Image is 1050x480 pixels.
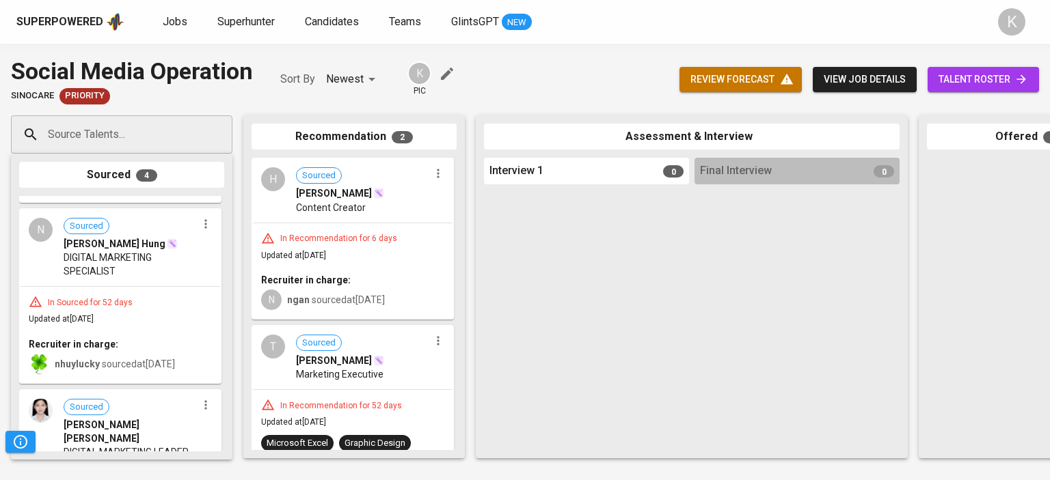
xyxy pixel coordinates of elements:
button: Open [225,133,228,136]
span: Interview 1 [489,163,543,179]
div: New Job received from Demand Team [59,88,110,104]
img: 248ace403afb419e81a2ed4dc7f60260.jpg [29,399,53,423]
b: ngan [287,294,310,305]
div: Social Media Operation [11,55,253,88]
div: K [998,8,1025,36]
div: N [261,290,282,310]
div: K [407,61,431,85]
span: [PERSON_NAME] [296,354,372,367]
div: Assessment & Interview [484,124,900,150]
div: NSourced[PERSON_NAME] HungDIGITAL MARKETING SPECIALISTIn Sourced for 52 daysUpdated at[DATE]Recru... [19,208,221,384]
div: In Recommendation for 52 days [275,400,407,412]
div: Sourced [19,162,224,188]
img: magic_wand.svg [373,355,384,366]
span: Teams [389,15,421,28]
div: In Sourced for 52 days [42,297,138,309]
div: Newest [326,67,380,92]
p: Newest [326,71,364,87]
b: Recruiter in charge: [29,339,118,350]
p: Sort By [280,71,315,87]
span: sourced at [DATE] [287,294,385,305]
span: Candidates [305,15,359,28]
span: Marketing Executive [296,367,383,381]
span: Sourced [297,169,341,182]
a: Superpoweredapp logo [16,12,124,32]
span: Sourced [64,401,109,414]
span: 0 [874,165,894,178]
span: [PERSON_NAME] [PERSON_NAME] [64,418,197,445]
span: Superhunter [217,15,275,28]
img: magic_wand.svg [167,238,178,249]
a: talent roster [928,67,1039,92]
div: N [29,218,53,242]
span: Updated at [DATE] [29,314,94,324]
span: 4 [136,169,157,182]
a: Candidates [305,14,362,31]
b: Recruiter in charge: [261,274,351,285]
span: Updated at [DATE] [261,251,326,260]
span: talent roster [939,71,1028,88]
span: 0 [663,165,684,178]
div: Microsoft Excel [267,437,328,450]
a: GlintsGPT NEW [451,14,532,31]
div: Superpowered [16,14,103,30]
img: magic_wand.svg [373,188,384,199]
div: H [261,167,285,191]
img: app logo [106,12,124,32]
div: T [261,335,285,358]
span: review forecast [690,71,791,88]
span: Sourced [64,220,109,233]
button: review forecast [679,67,802,92]
span: view job details [824,71,906,88]
span: [PERSON_NAME] Hung [64,237,165,251]
span: GlintsGPT [451,15,499,28]
span: Final Interview [700,163,772,179]
img: f9493b8c-82b8-4f41-8722-f5d69bb1b761.jpg [29,354,49,374]
a: Teams [389,14,424,31]
span: Jobs [163,15,187,28]
span: Content Creator [296,201,366,214]
span: NEW [502,16,532,29]
a: Jobs [163,14,190,31]
span: Priority [59,89,110,102]
span: Sinocare [11,89,54,102]
span: sourced at [DATE] [55,358,175,369]
a: Superhunter [217,14,278,31]
div: Recommendation [252,124,457,150]
span: DIGITAL MARKETING LEADER [64,445,189,459]
span: Updated at [DATE] [261,417,326,427]
div: Graphic Design [345,437,405,450]
span: 2 [392,131,413,143]
button: Pipeline Triggers [5,431,36,453]
span: Sourced [297,337,341,350]
span: [PERSON_NAME] [296,186,372,200]
button: view job details [813,67,917,92]
div: In Recommendation for 6 days [275,233,403,244]
div: pic [407,61,431,97]
b: nhuylucky [55,358,100,369]
span: DIGITAL MARKETING SPECIALIST [64,251,197,278]
div: HSourced[PERSON_NAME]Content CreatorIn Recommendation for 6 daysUpdated at[DATE]Recruiter in char... [252,158,454,320]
